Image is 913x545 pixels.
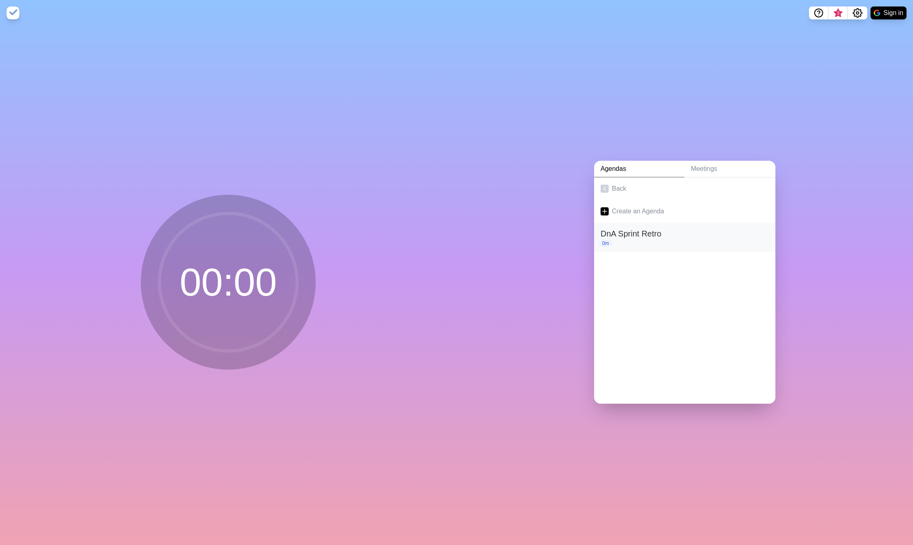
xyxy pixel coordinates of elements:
img: google logo [874,10,880,16]
span: 3 [835,10,841,17]
a: Back [594,177,775,200]
p: 0m [599,240,612,247]
a: Meetings [684,161,775,177]
button: Sign in [871,6,907,19]
a: Create an Agenda [594,200,775,223]
button: Settings [848,6,867,19]
button: Help [809,6,828,19]
h2: DnA Sprint Retro [601,228,769,240]
button: What’s new [828,6,848,19]
img: timeblocks logo [6,6,19,19]
a: Agendas [594,161,684,177]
